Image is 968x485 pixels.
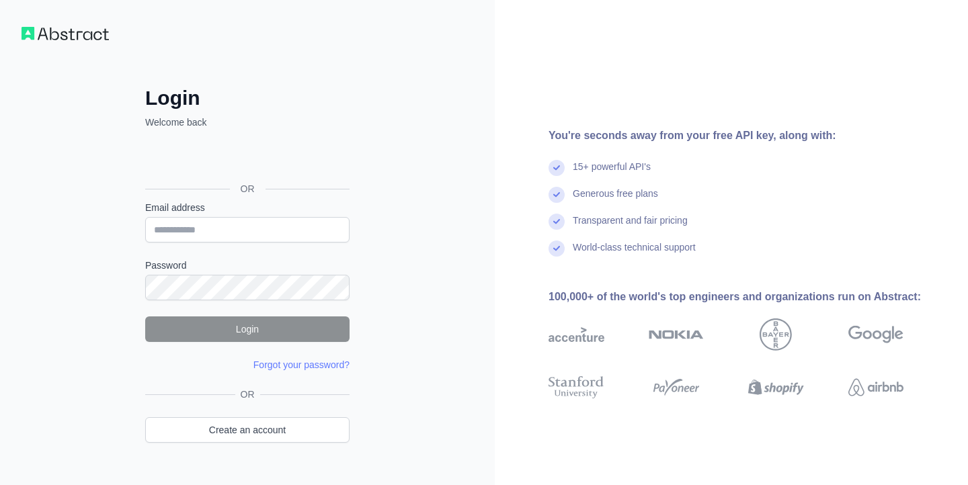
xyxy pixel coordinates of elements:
img: check mark [549,214,565,230]
span: OR [235,388,260,401]
img: bayer [760,318,792,351]
a: Forgot your password? [253,359,350,370]
h2: Login [145,86,350,110]
div: Generous free plans [573,187,658,214]
div: Transparent and fair pricing [573,214,688,240]
img: airbnb [848,373,904,401]
button: Login [145,316,350,342]
img: check mark [549,240,565,257]
iframe: To enrich screen reader interactions, please activate Accessibility in Grammarly extension settings [138,144,354,173]
img: google [848,318,904,351]
a: Create an account [145,417,350,443]
p: Welcome back [145,116,350,129]
div: World-class technical support [573,240,696,267]
label: Email address [145,201,350,214]
img: check mark [549,160,565,176]
img: nokia [649,318,704,351]
label: Password [145,259,350,272]
img: check mark [549,187,565,203]
span: OR [230,182,266,195]
div: 15+ powerful API's [573,160,651,187]
div: You're seconds away from your free API key, along with: [549,128,946,144]
img: shopify [748,373,804,401]
img: payoneer [649,373,704,401]
img: stanford university [549,373,604,401]
img: accenture [549,318,604,351]
img: Workflow [22,27,109,40]
div: 100,000+ of the world's top engineers and organizations run on Abstract: [549,289,946,305]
